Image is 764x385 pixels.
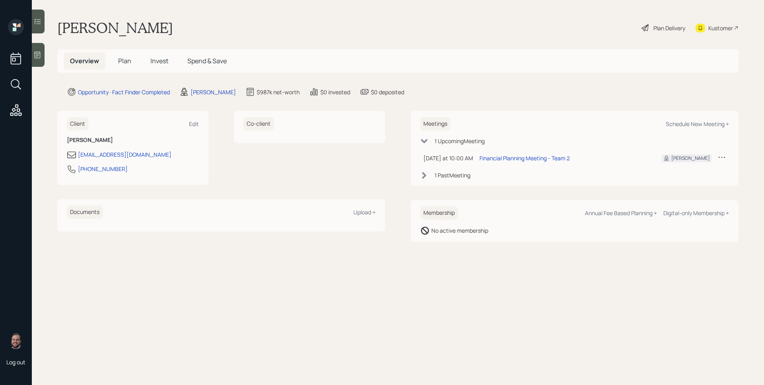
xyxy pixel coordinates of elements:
[353,208,376,216] div: Upload +
[189,120,199,128] div: Edit
[67,206,103,219] h6: Documents
[78,88,170,96] div: Opportunity · Fact Finder Completed
[57,19,173,37] h1: [PERSON_NAME]
[653,24,685,32] div: Plan Delivery
[420,117,450,130] h6: Meetings
[6,358,25,366] div: Log out
[150,56,168,65] span: Invest
[431,226,488,235] div: No active membership
[78,165,128,173] div: [PHONE_NUMBER]
[671,155,710,162] div: [PERSON_NAME]
[666,120,729,128] div: Schedule New Meeting +
[423,154,473,162] div: [DATE] at 10:00 AM
[320,88,350,96] div: $0 invested
[191,88,236,96] div: [PERSON_NAME]
[78,150,172,159] div: [EMAIL_ADDRESS][DOMAIN_NAME]
[479,154,570,162] div: Financial Planning Meeting - Team 2
[435,137,485,145] div: 1 Upcoming Meeting
[257,88,300,96] div: $987k net-worth
[118,56,131,65] span: Plan
[435,171,470,179] div: 1 Past Meeting
[8,333,24,349] img: james-distasi-headshot.png
[244,117,274,130] h6: Co-client
[187,56,227,65] span: Spend & Save
[663,209,729,217] div: Digital-only Membership +
[70,56,99,65] span: Overview
[708,24,733,32] div: Kustomer
[67,117,88,130] h6: Client
[67,137,199,144] h6: [PERSON_NAME]
[585,209,657,217] div: Annual Fee Based Planning +
[371,88,404,96] div: $0 deposited
[420,206,458,220] h6: Membership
